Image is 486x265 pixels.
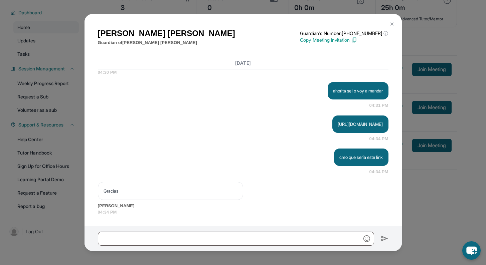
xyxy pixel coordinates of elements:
[98,209,388,216] span: 04:34 PM
[333,87,383,94] p: ahorita se lo voy a mandar
[369,136,388,142] span: 04:34 PM
[98,27,235,39] h1: [PERSON_NAME] [PERSON_NAME]
[369,102,388,109] span: 04:31 PM
[98,203,388,209] span: [PERSON_NAME]
[389,21,394,27] img: Close Icon
[351,37,357,43] img: Copy Icon
[300,30,388,37] p: Guardian's Number: [PHONE_NUMBER]
[98,69,388,76] span: 04:30 PM
[98,39,235,46] p: Guardian of [PERSON_NAME] [PERSON_NAME]
[104,188,237,194] p: Gracias
[338,121,383,127] p: [URL][DOMAIN_NAME]
[381,235,388,243] img: Send icon
[98,60,388,66] h3: [DATE]
[300,37,388,43] p: Copy Meeting Invitation
[369,169,388,175] span: 04:34 PM
[383,30,388,37] span: ⓘ
[339,154,383,161] p: creo que sería este link
[462,241,481,260] button: chat-button
[363,235,370,242] img: Emoji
